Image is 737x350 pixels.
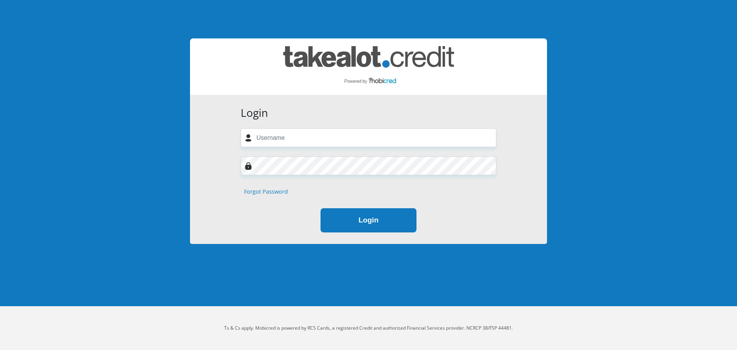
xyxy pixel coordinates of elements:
[245,134,252,142] img: user-icon image
[283,46,454,87] img: takealot_credit logo
[244,187,288,196] a: Forgot Password
[245,162,252,170] img: Image
[155,325,582,332] p: Ts & Cs apply. Mobicred is powered by RCS Cards, a registered Credit and authorized Financial Ser...
[241,106,496,119] h3: Login
[241,128,496,147] input: Username
[321,208,416,232] button: Login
